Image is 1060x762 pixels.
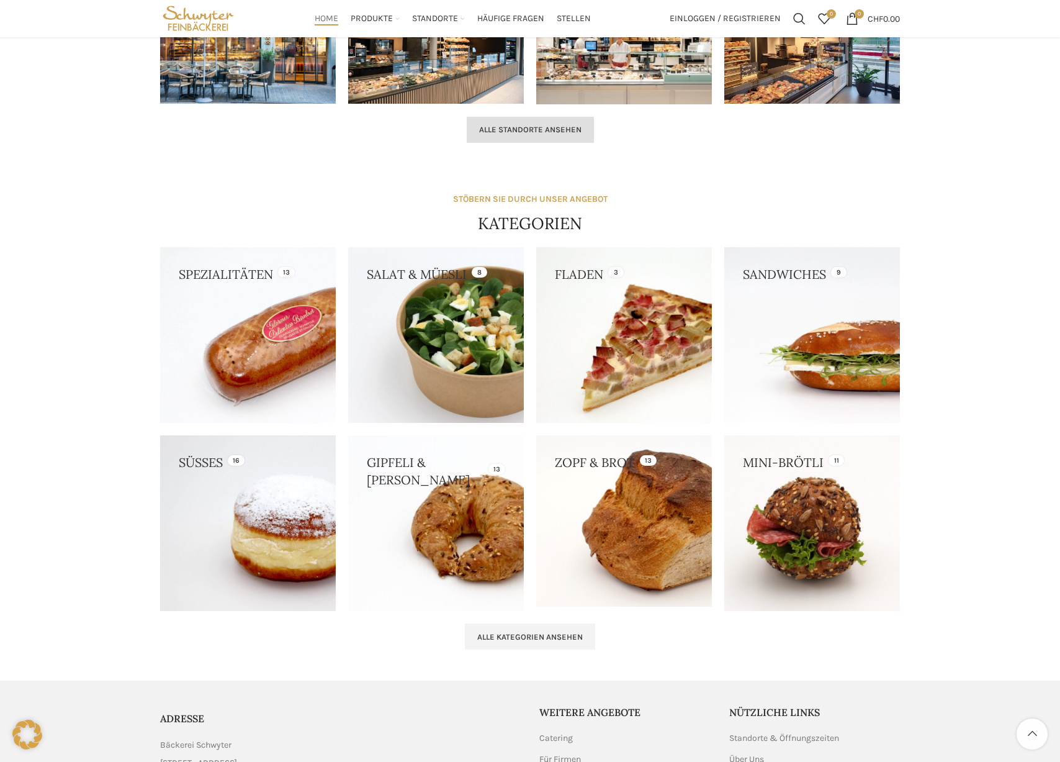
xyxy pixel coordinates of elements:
[787,6,812,31] a: Suchen
[315,6,338,31] a: Home
[467,117,594,143] a: Alle Standorte ansehen
[479,125,582,135] span: Alle Standorte ansehen
[539,705,711,719] h5: Weitere Angebote
[539,732,574,745] a: Catering
[840,6,906,31] a: 0 CHF0.00
[1017,719,1048,750] a: Scroll to top button
[351,13,393,25] span: Produkte
[477,13,544,25] span: Häufige Fragen
[827,9,836,19] span: 0
[160,712,204,725] span: ADRESSE
[812,6,837,31] div: Meine Wunschliste
[557,13,591,25] span: Stellen
[557,6,591,31] a: Stellen
[868,13,883,24] span: CHF
[477,632,583,642] span: Alle Kategorien ansehen
[855,9,864,19] span: 0
[315,13,338,25] span: Home
[729,732,840,745] a: Standorte & Öffnungszeiten
[478,212,582,235] h4: KATEGORIEN
[868,13,900,24] bdi: 0.00
[243,6,663,31] div: Main navigation
[412,13,458,25] span: Standorte
[729,705,901,719] h5: Nützliche Links
[670,14,781,23] span: Einloggen / Registrieren
[160,738,231,752] span: Bäckerei Schwyter
[663,6,787,31] a: Einloggen / Registrieren
[160,12,236,23] a: Site logo
[477,6,544,31] a: Häufige Fragen
[453,193,608,206] div: STÖBERN SIE DURCH UNSER ANGEBOT
[812,6,837,31] a: 0
[465,624,595,650] a: Alle Kategorien ansehen
[351,6,400,31] a: Produkte
[412,6,465,31] a: Standorte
